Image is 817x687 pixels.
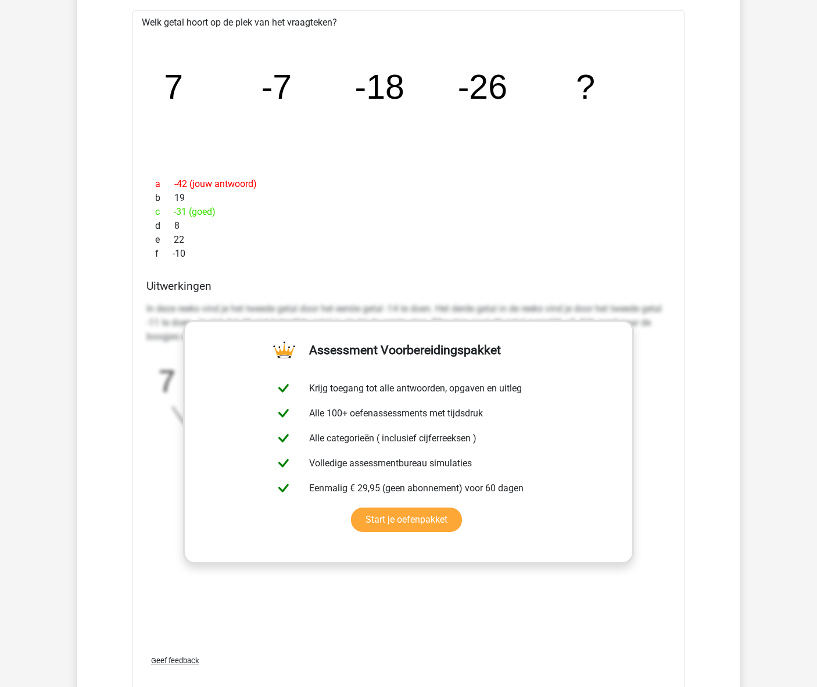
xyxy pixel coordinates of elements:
span: b [155,191,174,205]
span: Geef feedback [151,656,199,665]
h4: Uitwerkingen [146,279,671,293]
span: d [155,219,174,233]
span: c [155,205,174,219]
tspan: ? [576,68,595,106]
div: -10 [146,247,671,261]
div: 22 [146,233,671,247]
tspan: -26 [458,68,507,106]
div: 19 [146,191,671,205]
tspan: -7 [261,68,292,106]
a: Start je oefenpakket [351,508,462,532]
span: a [155,177,174,191]
tspan: 7 [158,364,175,398]
tspan: 7 [164,68,183,106]
div: -42 (jouw antwoord) [146,177,671,191]
div: -31 (goed) [146,205,671,219]
div: 8 [146,219,671,233]
tspan: -18 [354,68,404,106]
span: e [155,233,174,247]
span: f [155,247,173,261]
p: In deze reeks vind je het tweede getal door het eerste getal -14 te doen. Het derde getal in de r... [146,302,671,344]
